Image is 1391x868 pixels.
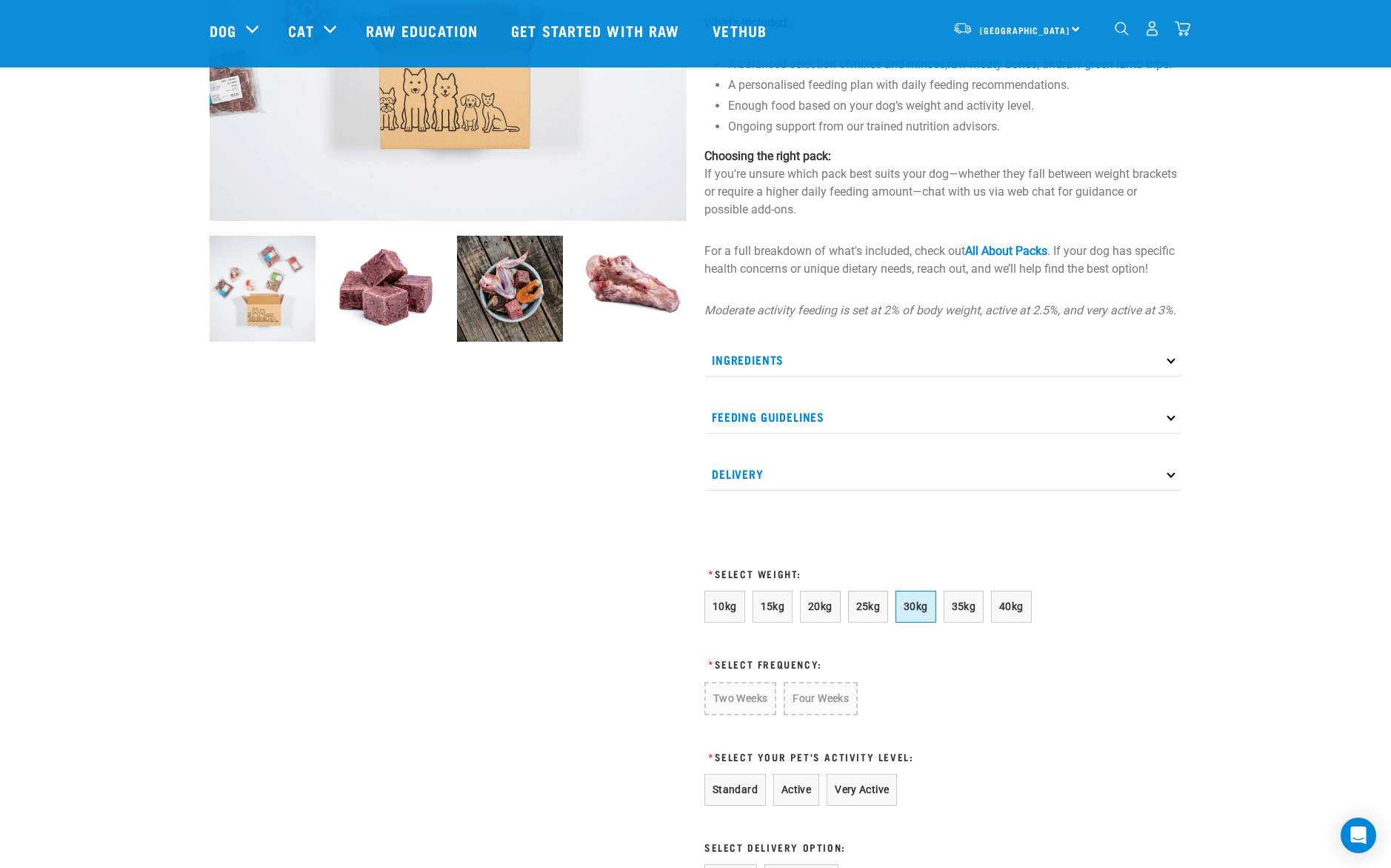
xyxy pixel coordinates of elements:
[800,591,841,623] button: 20kg
[1144,21,1160,36] img: user.png
[704,774,766,806] button: Standard
[704,568,1038,579] h3: Select Weight:
[496,1,698,60] a: Get started with Raw
[704,400,1181,434] p: Feeding Guidelines
[704,242,1181,278] p: For a full breakdown of what's included, check out . If your dog has specific health concerns or ...
[704,682,776,715] button: Two Weeks
[333,236,439,342] img: Cubes
[980,27,1070,33] span: [GEOGRAPHIC_DATA]
[761,600,785,612] span: 15kg
[704,751,1038,762] h3: Select Your Pet's Activity Level:
[288,19,313,42] a: Cat
[704,148,1181,219] p: If you're unsure which pack best suits your dog—whether they fall between weight brackets or requ...
[713,600,737,612] span: 10kg
[704,658,1038,669] h3: Select Frequency:
[704,591,745,623] button: 10kg
[753,591,793,623] button: 15kg
[1175,21,1190,36] img: home-icon@2x.png
[728,118,1181,136] li: Ongoing support from our trained nutrition advisors.
[999,600,1024,612] span: 40kg
[895,591,936,623] button: 30kg
[965,244,1047,258] a: All About Packs
[848,591,889,623] button: 25kg
[351,1,496,60] a: Raw Education
[773,774,819,806] button: Active
[952,600,976,612] span: 35kg
[210,236,316,342] img: Dog 0 2sec
[991,591,1032,623] button: 40kg
[784,682,858,715] button: Four Weeks
[704,343,1181,377] p: Ingredients
[457,236,563,342] img: Assortment of Raw Essentials Ingredients Including, Salmon Fillet, Cubed Beef And Tripe, Turkey W...
[728,76,1181,94] li: A personalised feeding plan with daily feeding recommendations.
[728,97,1181,115] li: Enough food based on your dog’s weight and activity level.
[827,774,897,806] button: Very Active
[704,303,1176,317] em: Moderate activity feeding is set at 2% of body weight, active at 2.5%, and very active at 3%.
[1341,818,1376,853] div: Open Intercom Messenger
[856,600,881,612] span: 25kg
[581,236,687,342] img: 1205 Veal Brisket 1pp 01
[808,600,833,612] span: 20kg
[704,457,1181,491] p: Delivery
[704,841,1038,852] h3: Select Delivery Option:
[704,149,831,163] strong: Choosing the right pack:
[698,1,785,60] a: Vethub
[953,21,973,35] img: van-moving.png
[210,19,236,42] a: Dog
[904,600,928,612] span: 30kg
[1115,21,1129,36] img: home-icon-1@2x.png
[944,591,984,623] button: 35kg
